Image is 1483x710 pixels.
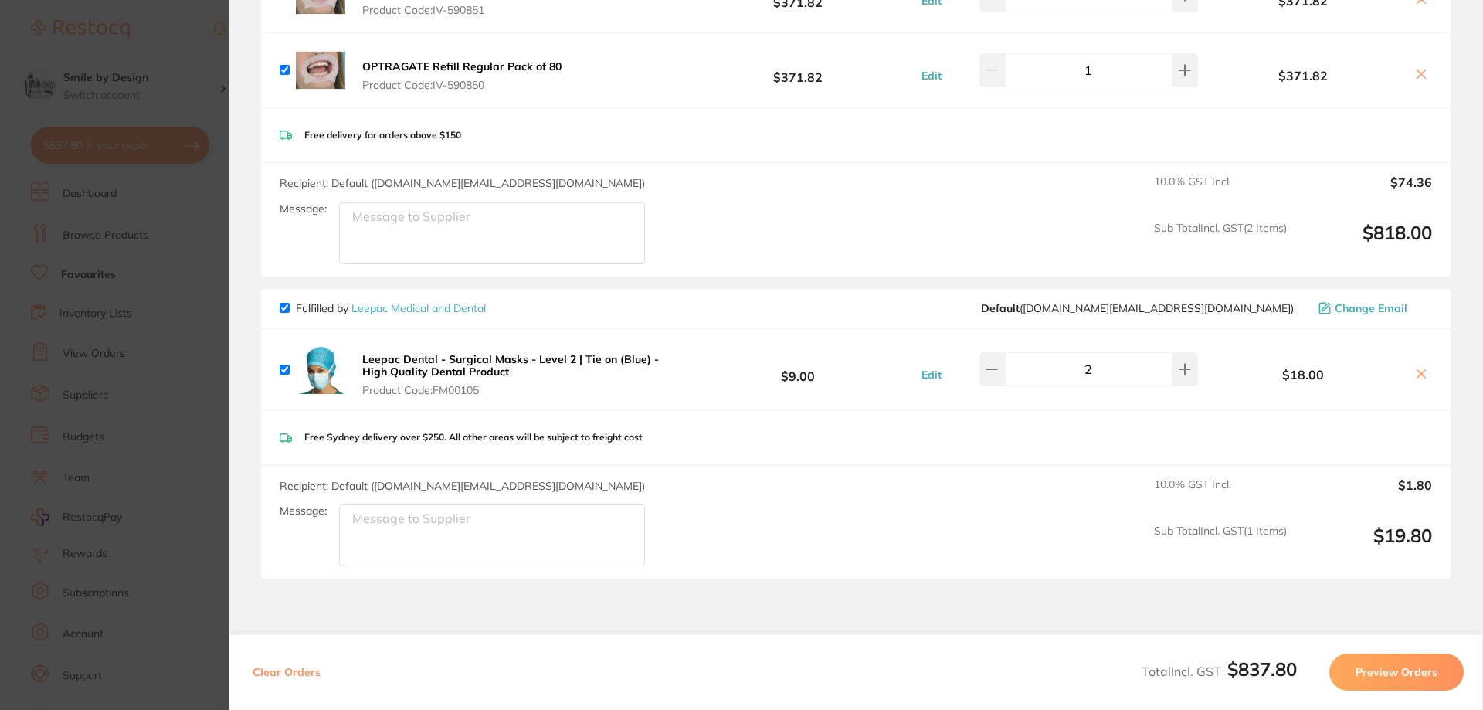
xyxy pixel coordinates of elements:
a: Leepac Medical and Dental [351,301,486,315]
output: $1.80 [1299,478,1432,512]
span: Sub Total Incl. GST ( 2 Items) [1154,222,1287,264]
img: cHpidnZ2ZA [296,46,345,95]
b: $371.82 [683,56,913,84]
span: Total Incl. GST [1142,664,1297,679]
span: Product Code: IV-590851 [362,4,550,16]
b: $837.80 [1227,657,1297,681]
span: Product Code: FM00105 [362,384,678,396]
p: Fulfilled by [296,302,486,314]
button: Clear Orders [248,654,325,691]
output: $19.80 [1299,525,1432,567]
span: Change Email [1335,302,1407,314]
b: Default [981,301,1020,315]
b: Leepac Dental - Surgical Masks - Level 2 | Tie on (Blue) - High Quality Dental Product [362,352,659,379]
b: $371.82 [1202,69,1404,83]
label: Message: [280,202,327,216]
span: Product Code: IV-590850 [362,79,562,91]
b: $9.00 [683,355,913,384]
output: $74.36 [1299,175,1432,209]
label: Message: [280,504,327,518]
b: OPTRAGATE Refill Regular Pack of 80 [362,59,562,73]
button: Preview Orders [1329,654,1464,691]
button: OPTRAGATE Refill Regular Pack of 80 Product Code:IV-590850 [358,59,566,92]
p: Free delivery for orders above $150 [304,130,461,141]
b: $18.00 [1202,368,1404,382]
button: Edit [917,368,946,382]
span: Sub Total Incl. GST ( 1 Items) [1154,525,1287,567]
img: OHRvOXYyZA [296,345,345,394]
p: Free Sydney delivery over $250. All other areas will be subject to freight cost [304,432,643,443]
span: leepac.shop@gmail.com [981,302,1294,314]
span: Recipient: Default ( [DOMAIN_NAME][EMAIL_ADDRESS][DOMAIN_NAME] ) [280,479,645,493]
button: Change Email [1314,301,1432,315]
button: Leepac Dental - Surgical Masks - Level 2 | Tie on (Blue) - High Quality Dental Product Product Co... [358,352,683,397]
output: $818.00 [1299,222,1432,264]
span: 10.0 % GST Incl. [1154,478,1287,512]
span: Recipient: Default ( [DOMAIN_NAME][EMAIL_ADDRESS][DOMAIN_NAME] ) [280,176,645,190]
button: Edit [917,69,946,83]
span: 10.0 % GST Incl. [1154,175,1287,209]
